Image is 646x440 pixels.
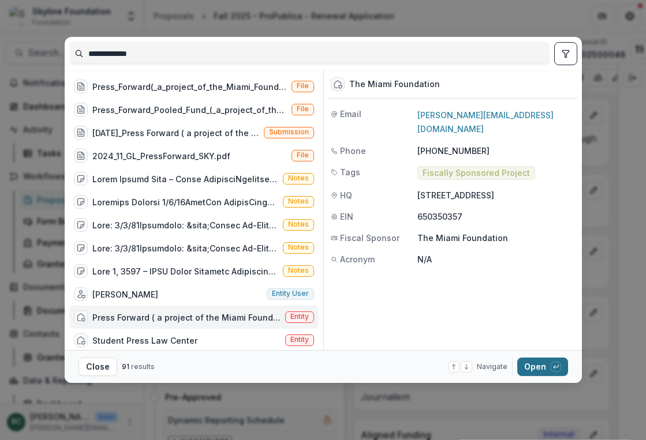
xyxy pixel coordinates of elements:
div: The Miami Foundation [349,80,440,89]
div: Student Press Law Center [92,334,197,347]
span: HQ [340,189,352,201]
span: Notes [288,197,309,205]
p: [STREET_ADDRESS] [417,189,575,201]
span: Fiscally Sponsored Project [423,168,530,178]
span: Tags [340,166,360,178]
div: [DATE]_Press Forward ( a project of the Miami Foundation)_6000000 [92,127,259,139]
div: Press_Forward_Pooled_Fund_(_a_project_of_the_Miami_Foundation)-SKY-2024-62576.pdf [92,104,287,116]
button: Open [517,358,568,376]
button: toggle filters [554,42,577,65]
span: results [131,362,155,371]
div: Loremips Dolorsi 1/6/16AmetCon AdipisCingelit sedd eiu tempOrin ut laboreet do magna ali enima mi... [92,196,278,208]
span: Navigate [477,362,507,372]
p: N/A [417,253,575,265]
div: Lore 1, 3597 – IPSU Dolor Sitametc Adipiscing(Elitsed: Doeiusm, Tempori)Utlabo Etdol (MAGN) – ali... [92,265,278,277]
span: EIN [340,210,353,223]
span: Acronym [340,253,375,265]
span: Email [340,108,361,120]
span: Phone [340,145,366,157]
div: Lore: 3/3/81Ipsumdolo: &sita;Consec Ad-ElitsEddoeiusmodt:&inci;Utlabo etdolor magn al eni admin v... [92,219,278,231]
span: Entity user [272,289,309,298]
a: [PERSON_NAME][EMAIL_ADDRESS][DOMAIN_NAME] [417,110,554,134]
div: Press_Forward(_a_project_of_the_Miami_Foundation)-SKY-2024-62576.pdf [92,81,287,93]
button: Close [79,358,117,376]
span: File [297,105,309,113]
p: [PHONE_NUMBER] [417,145,575,157]
span: Notes [288,243,309,251]
div: Lorem Ipsumd Sita – Conse AdipisciNgelitsed &doe; TemporiNci Utla et dolorema ali enimad mi venia... [92,173,278,185]
span: Notes [288,174,309,182]
p: 650350357 [417,210,575,223]
span: File [297,151,309,159]
span: Notes [288,266,309,274]
span: Notes [288,220,309,228]
div: 2024_11_GL_PressForward_SKY.pdf [92,150,230,162]
span: 91 [122,362,129,371]
div: [PERSON_NAME] [92,288,158,300]
span: Fiscal Sponsor [340,232,399,244]
div: Lore: 3/3/81Ipsumdolo: &sita;Consec Ad-ElitsEddoeiusmodt:&inci;Utlabo etdolor magn al eni admin v... [92,242,278,254]
span: Submission [269,128,309,136]
div: Press Forward ( a project of the Miami Foundation) [92,311,281,324]
span: File [297,82,309,90]
p: The Miami Foundation [417,232,575,244]
span: Entity [290,336,309,344]
span: Entity [290,313,309,321]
